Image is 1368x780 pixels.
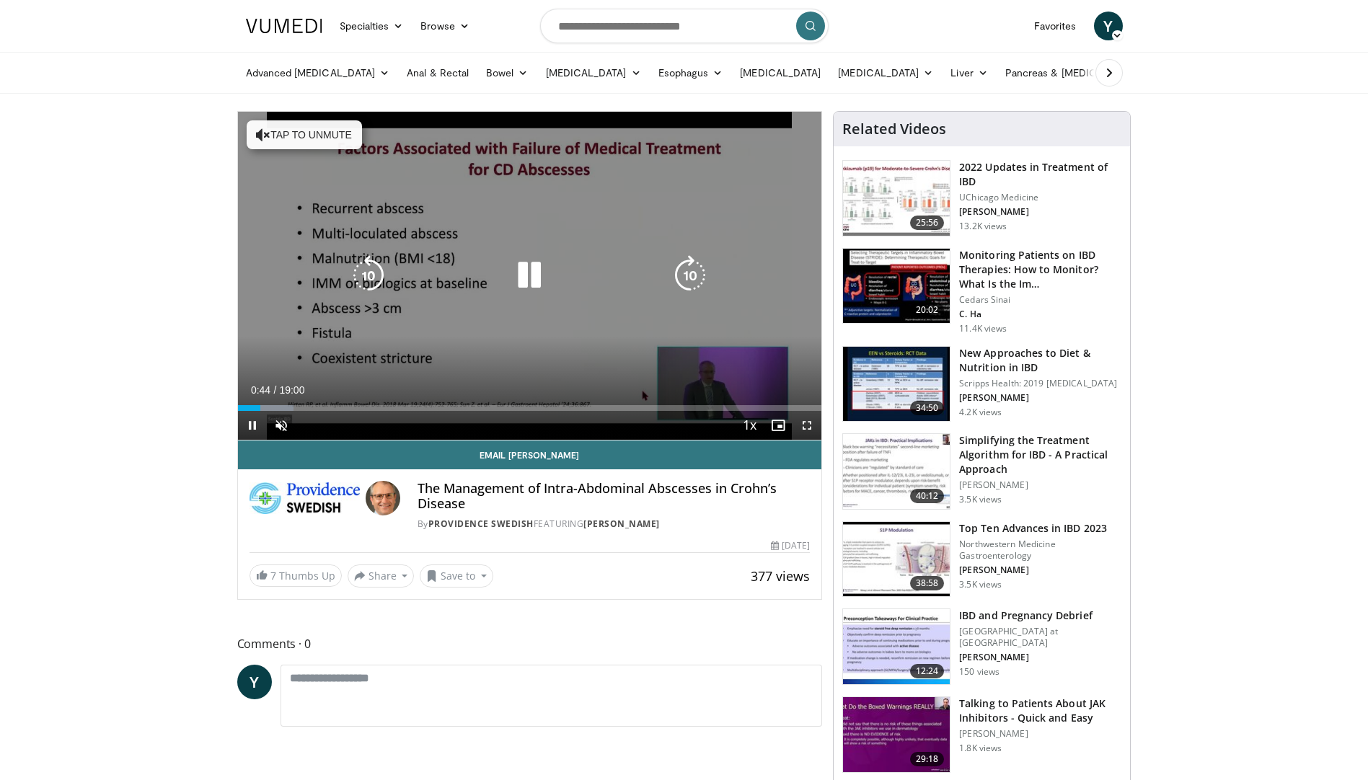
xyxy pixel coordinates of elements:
[843,434,950,509] img: 8e95e000-4584-42d0-a9a0-ddf8dce8c865.150x105_q85_crop-smart_upscale.jpg
[246,19,322,33] img: VuMedi Logo
[959,309,1121,320] p: C. Ha
[959,221,1007,232] p: 13.2K views
[959,248,1121,291] h3: Monitoring Patients on IBD Therapies: How to Monitor? What Is the Im…
[540,9,829,43] input: Search topics, interventions
[267,411,296,440] button: Unmute
[428,518,534,530] a: Providence Swedish
[959,346,1121,375] h3: New Approaches to Diet & Nutrition in IBD
[829,58,942,87] a: [MEDICAL_DATA]
[247,120,362,149] button: Tap to unmute
[959,160,1121,189] h3: 2022 Updates in Treatment of IBD
[237,665,272,699] a: Y
[418,518,810,531] div: By FEATURING
[843,697,950,772] img: 5cd55b44-77bd-42d6-9582-eecce3a6db21.150x105_q85_crop-smart_upscale.jpg
[842,248,1121,334] a: 20:02 Monitoring Patients on IBD Therapies: How to Monitor? What Is the Im… Cedars Sinai C. Ha 11...
[1025,12,1085,40] a: Favorites
[959,392,1121,404] p: [PERSON_NAME]
[842,521,1121,598] a: 38:58 Top Ten Advances in IBD 2023 Northwestern Medicine Gastroenterology [PERSON_NAME] 3.5K views
[251,384,270,396] span: 0:44
[731,58,829,87] a: [MEDICAL_DATA]
[842,696,1121,773] a: 29:18 Talking to Patients About JAK Inhibitors - Quick and Easy [PERSON_NAME] 1.8K views
[250,481,360,515] img: Providence Swedish
[910,664,945,678] span: 12:24
[279,384,304,396] span: 19:00
[910,576,945,590] span: 38:58
[959,323,1007,334] p: 11.4K views
[910,216,945,230] span: 25:56
[843,522,950,597] img: 2f51e707-cd8d-4a31-8e3f-f47d06a7faca.150x105_q85_crop-smart_upscale.jpg
[843,347,950,422] img: 0d1747ae-4eac-4456-b2f5-cd164c21000b.150x105_q85_crop-smart_upscale.jpg
[764,411,793,440] button: Enable picture-in-picture mode
[418,481,810,512] h4: The Management of Intra-Abdominal Abscesses in Crohn’s Disease
[842,346,1121,422] a: 34:50 New Approaches to Diet & Nutrition in IBD Scripps Health: 2019 [MEDICAL_DATA] [PERSON_NAME]...
[477,58,537,87] a: Bowel
[959,433,1121,477] h3: Simplifying the Treatment Algorithm for IBD - A Practical Approach
[959,579,1002,590] p: 3.5K views
[270,569,276,582] span: 7
[959,728,1121,740] p: [PERSON_NAME]
[237,634,823,653] span: Comments 0
[942,58,996,87] a: Liver
[842,433,1121,510] a: 40:12 Simplifying the Treatment Algorithm for IBD - A Practical Approach [PERSON_NAME] 3.5K views
[843,249,950,324] img: 609225da-72ea-422a-b68c-0f05c1f2df47.150x105_q85_crop-smart_upscale.jpg
[843,161,950,236] img: 9393c547-9b5d-4ed4-b79d-9c9e6c9be491.150x105_q85_crop-smart_upscale.jpg
[583,518,660,530] a: [PERSON_NAME]
[910,489,945,503] span: 40:12
[366,481,400,515] img: Avatar
[959,494,1002,505] p: 3.5K views
[910,401,945,415] span: 34:50
[250,564,342,587] a: 7 Thumbs Up
[910,303,945,317] span: 20:02
[238,440,822,469] a: Email [PERSON_NAME]
[959,626,1121,649] p: [GEOGRAPHIC_DATA] at [GEOGRAPHIC_DATA]
[238,405,822,411] div: Progress Bar
[751,567,810,585] span: 377 views
[959,608,1121,623] h3: IBD and Pregnancy Debrief
[997,58,1165,87] a: Pancreas & [MEDICAL_DATA]
[238,112,822,440] video-js: Video Player
[771,539,810,552] div: [DATE]
[793,411,821,440] button: Fullscreen
[237,58,399,87] a: Advanced [MEDICAL_DATA]
[420,564,493,588] button: Save to
[348,564,415,588] button: Share
[412,12,478,40] a: Browse
[735,411,764,440] button: Playback Rate
[274,384,277,396] span: /
[910,752,945,766] span: 29:18
[842,160,1121,236] a: 25:56 2022 Updates in Treatment of IBD UChicago Medicine [PERSON_NAME] 13.2K views
[959,539,1121,562] p: Northwestern Medicine Gastroenterology
[959,206,1121,218] p: [PERSON_NAME]
[959,666,999,678] p: 150 views
[959,294,1121,306] p: Cedars Sinai
[959,743,1002,754] p: 1.8K views
[959,192,1121,203] p: UChicago Medicine
[959,696,1121,725] h3: Talking to Patients About JAK Inhibitors - Quick and Easy
[1094,12,1123,40] a: Y
[959,479,1121,491] p: [PERSON_NAME]
[959,564,1121,576] p: [PERSON_NAME]
[537,58,650,87] a: [MEDICAL_DATA]
[842,608,1121,685] a: 12:24 IBD and Pregnancy Debrief [GEOGRAPHIC_DATA] at [GEOGRAPHIC_DATA] [PERSON_NAME] 150 views
[959,407,1002,418] p: 4.2K views
[331,12,412,40] a: Specialties
[959,652,1121,663] p: [PERSON_NAME]
[959,521,1121,536] h3: Top Ten Advances in IBD 2023
[650,58,732,87] a: Esophagus
[238,411,267,440] button: Pause
[398,58,477,87] a: Anal & Rectal
[959,378,1121,389] p: Scripps Health: 2019 [MEDICAL_DATA]
[842,120,946,138] h4: Related Videos
[843,609,950,684] img: b8bc9918-4017-4369-92dd-a98d13144d15.150x105_q85_crop-smart_upscale.jpg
